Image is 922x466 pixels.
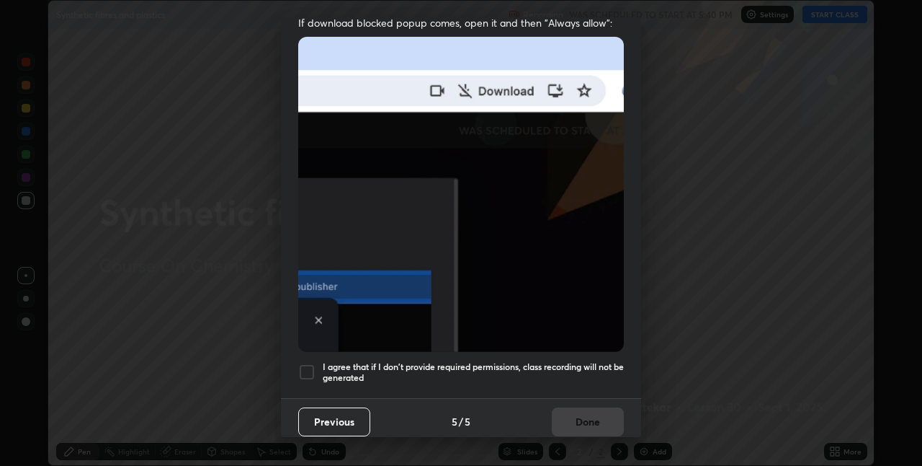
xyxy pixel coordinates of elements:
h5: I agree that if I don't provide required permissions, class recording will not be generated [323,361,624,384]
span: If download blocked popup comes, open it and then "Always allow": [298,16,624,30]
img: downloads-permission-blocked.gif [298,37,624,352]
button: Previous [298,408,370,436]
h4: / [459,414,463,429]
h4: 5 [452,414,457,429]
h4: 5 [465,414,470,429]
